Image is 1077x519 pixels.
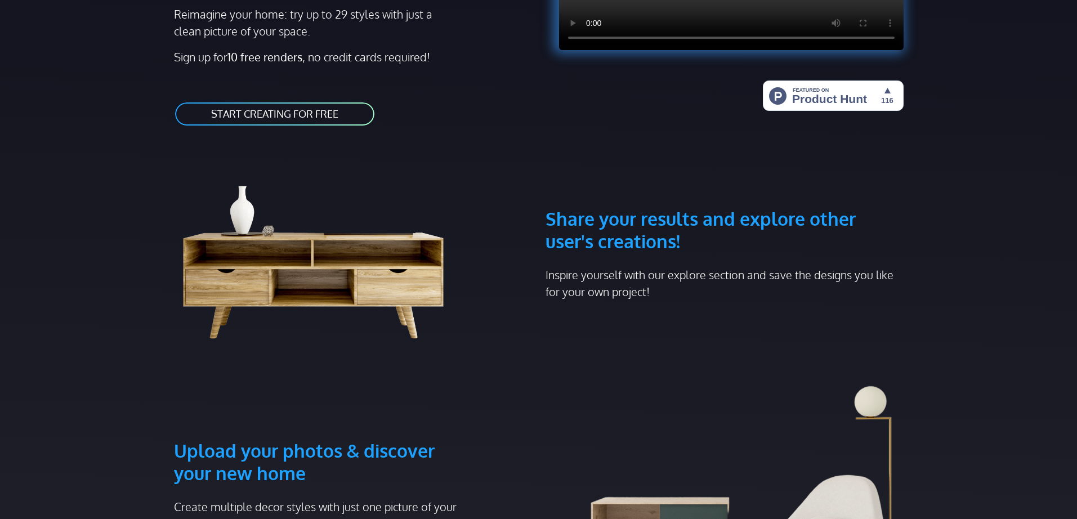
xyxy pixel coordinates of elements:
[174,48,532,65] p: Sign up for , no credit cards required!
[174,386,470,485] h3: Upload your photos & discover your new home
[227,50,302,64] strong: 10 free renders
[174,101,376,127] a: START CREATING FOR FREE
[174,6,443,39] p: Reimagine your home: try up to 29 styles with just a clean picture of your space.
[174,154,470,345] img: living room cabinet
[546,266,904,300] p: Inspire yourself with our explore section and save the designs you like for your own project!
[763,80,904,111] img: HomeStyler AI - Interior Design Made Easy: One Click to Your Dream Home | Product Hunt
[546,154,904,253] h3: Share your results and explore other user's creations!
